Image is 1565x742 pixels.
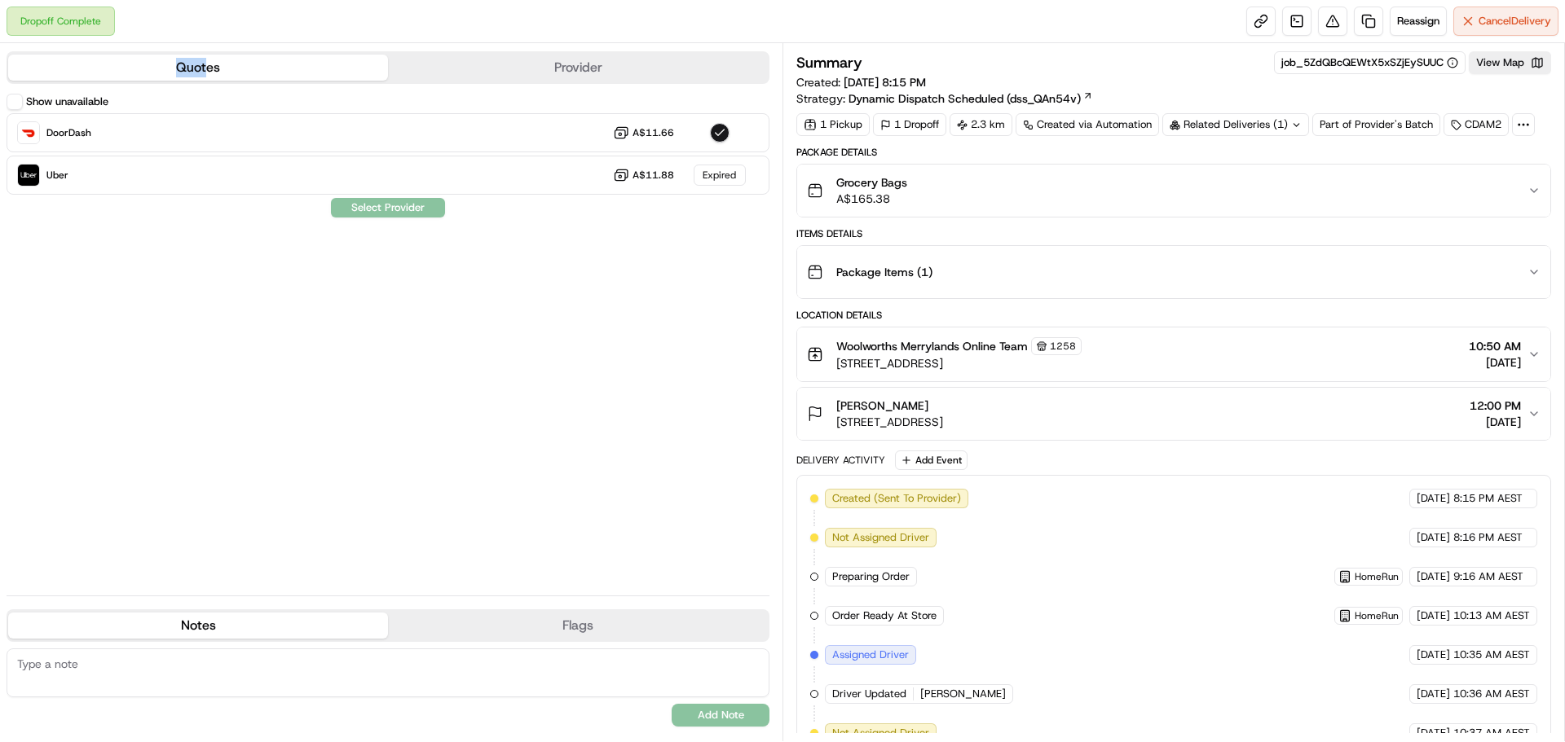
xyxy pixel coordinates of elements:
[1453,608,1530,623] span: 10:13 AM AEST
[796,146,1551,159] div: Package Details
[1453,687,1530,701] span: 10:36 AM AEST
[1417,726,1450,740] span: [DATE]
[1469,354,1521,371] span: [DATE]
[836,397,928,414] span: [PERSON_NAME]
[1050,340,1076,353] span: 1258
[1397,14,1439,29] span: Reassign
[633,126,674,139] span: A$11.66
[836,338,1028,354] span: Woolworths Merrylands Online Team
[836,174,907,191] span: Grocery Bags
[796,454,885,467] div: Delivery Activity
[797,388,1550,440] button: [PERSON_NAME][STREET_ADDRESS]12:00 PM[DATE]
[920,687,1006,701] span: [PERSON_NAME]
[832,569,910,584] span: Preparing Order
[613,125,674,141] button: A$11.66
[388,55,768,81] button: Provider
[1453,726,1530,740] span: 10:37 AM AEST
[1355,570,1399,583] span: HomeRun
[1453,648,1530,662] span: 10:35 AM AEST
[1162,113,1309,136] div: Related Deliveries (1)
[849,90,1081,107] span: Dynamic Dispatch Scheduled (dss_QAn54v)
[832,530,929,545] span: Not Assigned Driver
[797,327,1550,381] button: Woolworths Merrylands Online Team1258[STREET_ADDRESS]10:50 AM[DATE]
[796,227,1551,240] div: Items Details
[1417,687,1450,701] span: [DATE]
[694,165,746,186] div: Expired
[832,687,906,701] span: Driver Updated
[836,264,932,280] span: Package Items ( 1 )
[1281,55,1458,70] button: job_5ZdQBcQEWtX5xSZjEySUUC
[8,612,388,639] button: Notes
[1453,7,1558,36] button: CancelDelivery
[1453,491,1523,506] span: 8:15 PM AEST
[796,74,926,90] span: Created:
[1417,569,1450,584] span: [DATE]
[836,191,907,207] span: A$165.38
[633,169,674,182] span: A$11.88
[849,90,1093,107] a: Dynamic Dispatch Scheduled (dss_QAn54v)
[1470,397,1521,414] span: 12:00 PM
[797,165,1550,217] button: Grocery BagsA$165.38
[1469,51,1551,74] button: View Map
[1355,609,1399,622] span: HomeRun
[1417,648,1450,662] span: [DATE]
[1469,338,1521,354] span: 10:50 AM
[46,126,91,139] span: DoorDash
[873,113,946,136] div: 1 Dropoff
[1417,608,1450,623] span: [DATE]
[895,450,968,470] button: Add Event
[1470,414,1521,430] span: [DATE]
[26,94,108,109] label: Show unavailable
[844,75,926,90] span: [DATE] 8:15 PM
[1444,113,1509,136] div: CDAM2
[836,414,943,430] span: [STREET_ADDRESS]
[1453,569,1523,584] span: 9:16 AM AEST
[836,355,1082,371] span: [STREET_ADDRESS]
[18,165,39,186] img: Uber
[832,491,961,506] span: Created (Sent To Provider)
[1479,14,1551,29] span: Cancel Delivery
[950,113,1012,136] div: 2.3 km
[8,55,388,81] button: Quotes
[796,55,862,70] h3: Summary
[1417,530,1450,545] span: [DATE]
[1453,530,1523,545] span: 8:16 PM AEST
[613,167,674,183] button: A$11.88
[388,612,768,639] button: Flags
[46,169,68,182] span: Uber
[796,309,1551,322] div: Location Details
[832,726,929,740] span: Not Assigned Driver
[832,608,937,623] span: Order Ready At Store
[797,246,1550,298] button: Package Items (1)
[1417,491,1450,506] span: [DATE]
[1016,113,1159,136] a: Created via Automation
[1390,7,1447,36] button: Reassign
[832,648,909,662] span: Assigned Driver
[796,90,1093,107] div: Strategy:
[796,113,870,136] div: 1 Pickup
[18,122,39,143] img: DoorDash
